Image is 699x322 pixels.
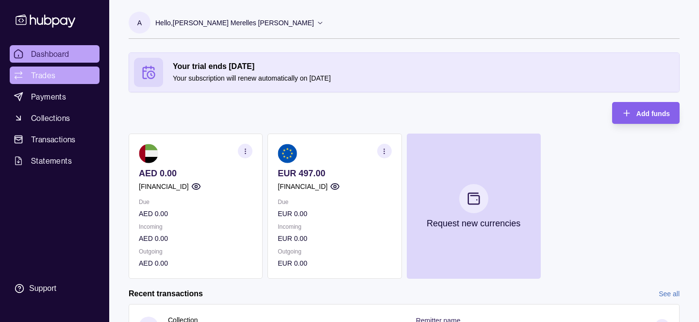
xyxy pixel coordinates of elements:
[139,197,252,207] p: Due
[10,278,100,299] a: Support
[612,102,680,124] button: Add funds
[155,17,314,28] p: Hello, [PERSON_NAME] Merelles [PERSON_NAME]
[139,168,252,179] p: AED 0.00
[278,144,297,163] img: eu
[278,246,391,257] p: Outgoing
[407,134,541,279] button: Request new currencies
[10,152,100,169] a: Statements
[139,181,189,192] p: [FINANCIAL_ID]
[278,208,391,219] p: EUR 0.00
[139,258,252,269] p: AED 0.00
[278,168,391,179] p: EUR 497.00
[129,288,203,299] h2: Recent transactions
[10,131,100,148] a: Transactions
[173,61,674,72] h2: Your trial ends [DATE]
[29,283,56,294] div: Support
[427,218,520,229] p: Request new currencies
[173,73,674,84] p: Your subscription will renew automatically on [DATE]
[10,109,100,127] a: Collections
[10,88,100,105] a: Payments
[139,208,252,219] p: AED 0.00
[10,45,100,63] a: Dashboard
[278,221,391,232] p: Incoming
[10,67,100,84] a: Trades
[139,144,158,163] img: ae
[139,221,252,232] p: Incoming
[31,134,76,145] span: Transactions
[278,181,328,192] p: [FINANCIAL_ID]
[31,69,55,81] span: Trades
[636,110,670,118] span: Add funds
[31,48,69,60] span: Dashboard
[139,246,252,257] p: Outgoing
[278,258,391,269] p: EUR 0.00
[31,155,72,167] span: Statements
[278,197,391,207] p: Due
[31,91,66,102] span: Payments
[31,112,70,124] span: Collections
[278,233,391,244] p: EUR 0.00
[137,17,142,28] p: A
[659,288,680,299] a: See all
[139,233,252,244] p: AED 0.00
